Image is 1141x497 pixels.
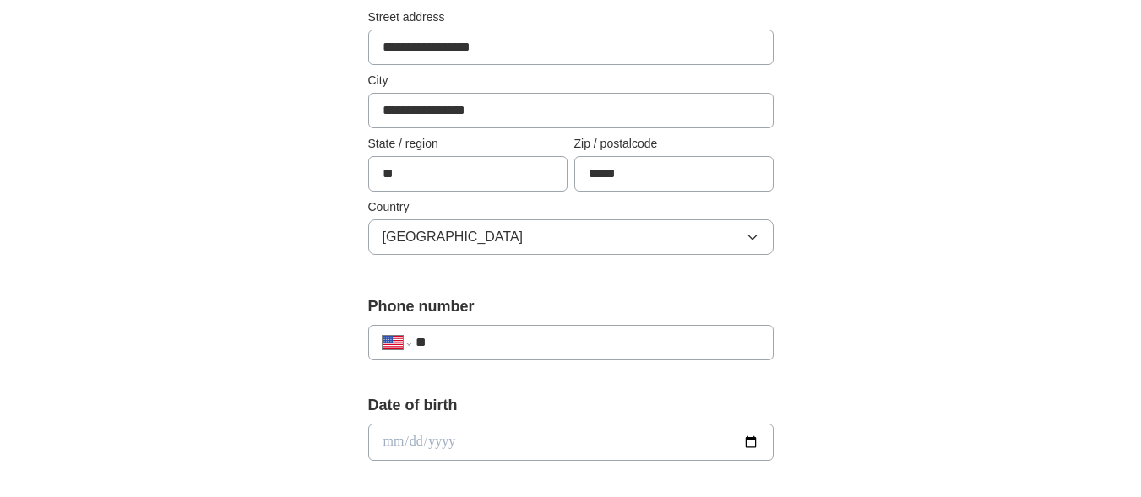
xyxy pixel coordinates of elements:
[368,295,774,318] label: Phone number
[368,8,774,26] label: Street address
[368,198,774,216] label: Country
[368,72,774,89] label: City
[368,135,568,153] label: State / region
[383,227,524,247] span: [GEOGRAPHIC_DATA]
[368,394,774,417] label: Date of birth
[574,135,774,153] label: Zip / postalcode
[368,219,774,255] button: [GEOGRAPHIC_DATA]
